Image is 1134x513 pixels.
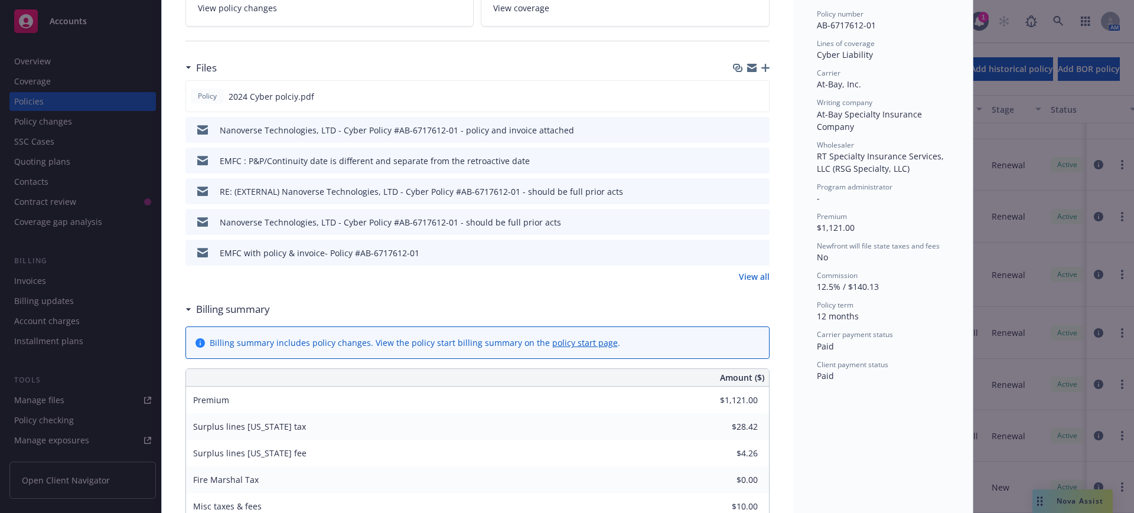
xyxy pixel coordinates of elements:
div: Nanoverse Technologies, LTD - Cyber Policy #AB-6717612-01 - policy and invoice attached [220,124,574,136]
span: Fire Marshal Tax [193,474,259,485]
span: Writing company [817,97,872,107]
span: 2024 Cyber polciy.pdf [229,90,314,103]
button: preview file [754,216,765,228]
button: preview file [754,90,764,103]
span: Newfront will file state taxes and fees [817,241,940,251]
input: 0.00 [688,445,765,462]
span: 12.5% / $140.13 [817,281,879,292]
span: Wholesaler [817,140,854,150]
div: Billing summary [185,302,270,317]
button: preview file [754,247,765,259]
button: preview file [754,124,765,136]
button: download file [735,185,745,198]
button: preview file [754,155,765,167]
div: EMFC : P&P/Continuity date is different and separate from the retroactive date [220,155,530,167]
div: Nanoverse Technologies, LTD - Cyber Policy #AB-6717612-01 - should be full prior acts [220,216,561,228]
span: RT Specialty Insurance Services, LLC (RSG Specialty, LLC) [817,151,946,174]
span: Commission [817,270,858,280]
a: policy start page [552,337,618,348]
span: Paid [817,341,834,352]
div: RE: (EXTERNAL) Nanoverse Technologies, LTD - Cyber Policy #AB-6717612-01 - should be full prior acts [220,185,623,198]
span: - [817,192,820,204]
span: Client payment status [817,360,888,370]
input: 0.00 [688,471,765,489]
span: Policy number [817,9,863,19]
div: EMFC with policy & invoice- Policy #AB-6717612-01 [220,247,419,259]
span: Carrier payment status [817,329,893,339]
span: View policy changes [198,2,277,14]
span: View coverage [493,2,549,14]
button: preview file [754,185,765,198]
span: No [817,251,828,263]
span: Premium [817,211,847,221]
span: 12 months [817,311,859,322]
span: Surplus lines [US_STATE] tax [193,421,306,432]
a: View all [739,270,770,283]
div: Cyber Liability [817,48,949,61]
span: Misc taxes & fees [193,501,262,512]
button: download file [735,124,745,136]
span: At-Bay, Inc. [817,79,861,90]
div: Billing summary includes policy changes. View the policy start billing summary on the . [210,336,620,349]
span: Surplus lines [US_STATE] fee [193,447,307,459]
span: Policy [195,91,219,102]
span: At-Bay Specialty Insurance Company [817,109,924,132]
button: download file [735,216,745,228]
span: $1,121.00 [817,222,855,233]
div: Files [185,60,217,76]
span: AB-6717612-01 [817,19,876,31]
span: Premium [193,394,229,406]
button: download file [735,90,744,103]
span: Program administrator [817,182,892,192]
span: Carrier [817,68,840,78]
span: Lines of coverage [817,38,875,48]
span: Paid [817,370,834,381]
h3: Files [196,60,217,76]
button: download file [735,155,745,167]
h3: Billing summary [196,302,270,317]
input: 0.00 [688,391,765,409]
span: Policy term [817,300,853,310]
span: Amount ($) [720,371,764,384]
input: 0.00 [688,418,765,436]
button: download file [735,247,745,259]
